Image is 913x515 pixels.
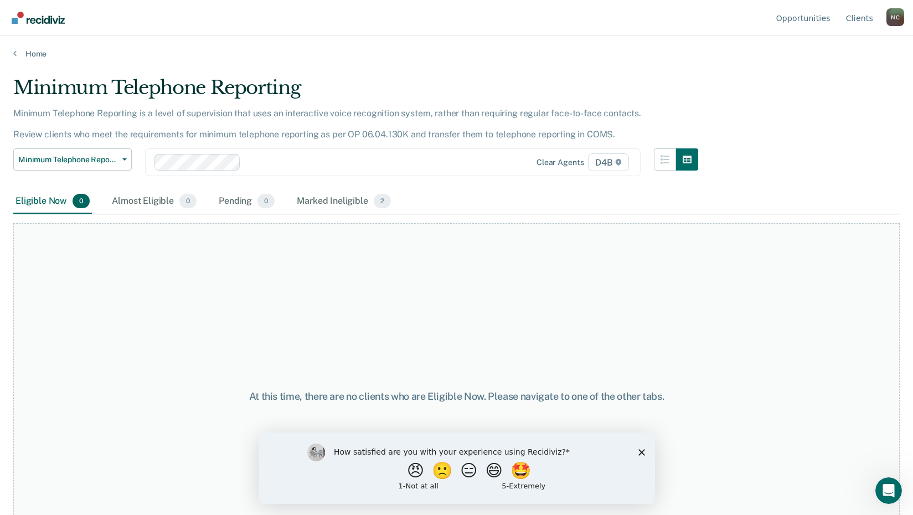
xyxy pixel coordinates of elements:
[886,8,904,26] button: Profile dropdown button
[537,158,584,167] div: Clear agents
[18,155,118,164] span: Minimum Telephone Reporting
[295,189,393,214] div: Marked Ineligible2
[13,76,698,108] div: Minimum Telephone Reporting
[588,153,628,171] span: D4B
[110,189,199,214] div: Almost Eligible0
[259,432,655,504] iframe: Survey by Kim from Recidiviz
[875,477,902,504] iframe: Intercom live chat
[73,194,90,208] span: 0
[235,390,678,403] div: At this time, there are no clients who are Eligible Now. Please navigate to one of the other tabs.
[216,189,277,214] div: Pending0
[13,108,641,140] p: Minimum Telephone Reporting is a level of supervision that uses an interactive voice recognition ...
[12,12,65,24] img: Recidiviz
[13,189,92,214] div: Eligible Now0
[13,148,132,171] button: Minimum Telephone Reporting
[257,194,275,208] span: 0
[179,194,197,208] span: 0
[13,49,900,59] a: Home
[374,194,391,208] span: 2
[886,8,904,26] div: N C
